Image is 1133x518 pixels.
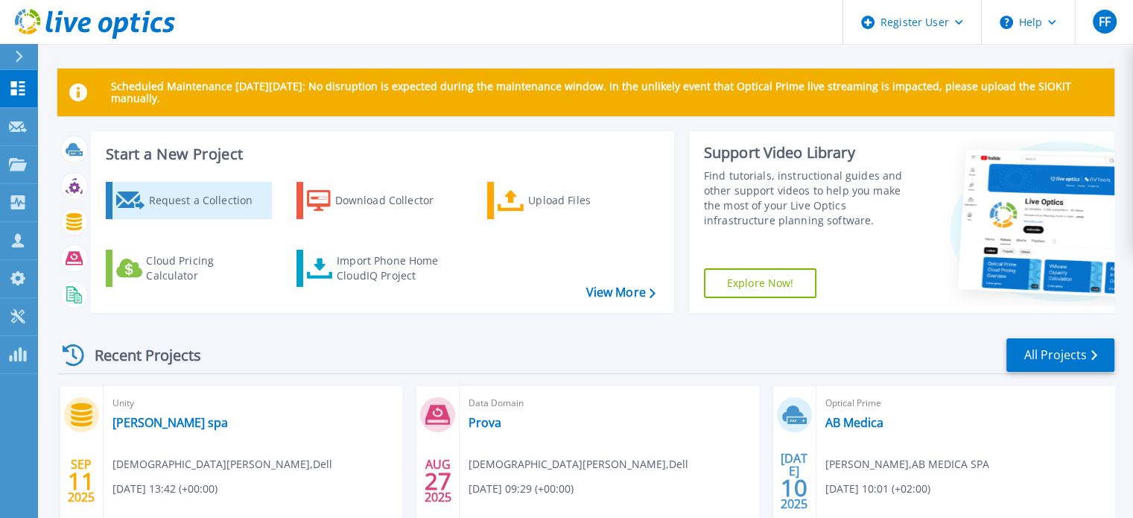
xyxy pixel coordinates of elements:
[1098,16,1110,28] span: FF
[424,454,452,508] div: AUG 2025
[469,456,688,473] span: [DEMOGRAPHIC_DATA][PERSON_NAME] , Dell
[528,186,647,215] div: Upload Files
[781,481,807,494] span: 10
[106,250,272,287] a: Cloud Pricing Calculator
[1006,338,1114,372] a: All Projects
[704,268,817,298] a: Explore Now!
[704,143,918,162] div: Support Video Library
[106,146,655,162] h3: Start a New Project
[469,481,574,497] span: [DATE] 09:29 (+00:00)
[112,415,228,430] a: [PERSON_NAME] spa
[112,456,332,473] span: [DEMOGRAPHIC_DATA][PERSON_NAME] , Dell
[425,475,451,487] span: 27
[469,395,749,411] span: Data Domain
[469,415,501,430] a: Prova
[825,415,883,430] a: AB Medica
[146,253,265,283] div: Cloud Pricing Calculator
[780,454,808,508] div: [DATE] 2025
[111,80,1102,104] p: Scheduled Maintenance [DATE][DATE]: No disruption is expected during the maintenance window. In t...
[67,454,95,508] div: SEP 2025
[106,182,272,219] a: Request a Collection
[57,337,221,373] div: Recent Projects
[337,253,453,283] div: Import Phone Home CloudIQ Project
[112,481,218,497] span: [DATE] 13:42 (+00:00)
[68,475,95,487] span: 11
[487,182,653,219] a: Upload Files
[825,395,1105,411] span: Optical Prime
[825,456,989,473] span: [PERSON_NAME] , AB MEDICA SPA
[825,481,930,497] span: [DATE] 10:01 (+02:00)
[335,186,454,215] div: Download Collector
[112,395,393,411] span: Unity
[585,285,655,300] a: View More
[148,186,267,215] div: Request a Collection
[296,182,463,219] a: Download Collector
[704,168,918,228] div: Find tutorials, instructional guides and other support videos to help you make the most of your L...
